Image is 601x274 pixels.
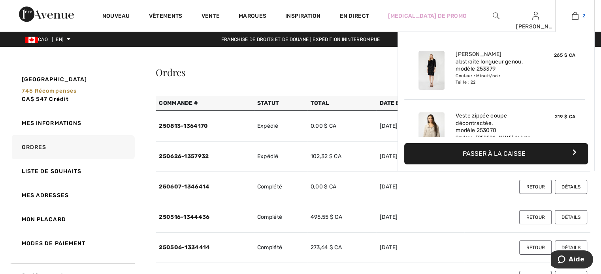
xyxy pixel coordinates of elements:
[311,123,337,129] font: 0,00 $ CA
[201,13,220,21] a: Vente
[456,51,523,72] font: [PERSON_NAME] abstraite longueur genou, modèle 253379
[456,112,533,134] a: Veste zippée coupe décontractée, modèle 253070
[149,13,183,19] font: Vêtements
[418,51,445,90] img: Robe fourreau abstraite longueur genou, modèle 253379
[561,214,580,220] font: Détails
[239,13,266,19] font: Marques
[19,6,74,22] img: 1ère Avenue
[582,13,585,19] font: 2
[311,153,341,160] font: 102,32 $ CA
[257,183,282,190] font: Complété
[463,150,526,157] font: Passer à la caisse
[201,13,220,19] font: Vente
[159,183,209,190] a: 250607-1346414
[311,100,329,106] font: Total
[561,245,580,250] font: Détails
[156,66,186,78] font: Ordres
[555,114,575,119] font: 219 $ CA
[22,76,87,83] font: [GEOGRAPHIC_DATA]
[456,80,475,85] font: Taille : 22
[285,13,320,19] font: Inspiration
[257,123,278,129] font: Expédié
[555,180,587,194] button: Détails
[159,123,208,129] a: 250813-1364170
[404,143,588,164] button: Passer à la caisse
[555,210,587,224] button: Détails
[526,184,545,190] font: Retour
[456,112,507,134] font: Veste zippée coupe décontractée, modèle 253070
[149,13,183,21] a: Vêtements
[493,11,499,21] img: rechercher sur le site
[22,144,47,151] font: Ordres
[102,13,130,19] font: Nouveau
[532,12,539,19] a: Se connecter
[388,13,467,19] font: [MEDICAL_DATA] de promo
[159,153,209,160] a: 250626-1357932
[159,100,198,106] font: Commande #
[257,214,282,220] font: Complété
[239,13,266,21] a: Marques
[22,120,82,127] font: Mes informations
[379,123,398,129] font: [DATE]
[526,245,545,250] font: Retour
[418,112,445,151] img: Veste zippée coupe décontractée, modèle 253070
[311,183,337,190] font: 0,00 $ CA
[379,100,425,106] font: Date en cours
[379,153,398,160] font: [DATE]
[22,240,86,247] font: Modes de paiement
[561,184,580,190] font: Détails
[22,88,77,94] font: 745 récompenses
[532,11,539,21] img: Mes informations
[257,244,282,251] font: Complété
[456,51,533,73] a: [PERSON_NAME] abstraite longueur genou, modèle 253379
[311,214,342,220] font: 495,55 $ CA
[159,214,209,220] a: 250516-1344436
[379,244,398,251] font: [DATE]
[456,73,500,78] font: Couleur : Minuit/noir
[379,183,398,190] font: [DATE]
[388,12,467,20] a: [MEDICAL_DATA] de promo
[555,240,587,255] button: Détails
[519,210,552,224] button: Retour
[556,11,594,21] a: 2
[572,11,578,21] img: Mon sac
[22,168,82,175] font: Liste de souhaits
[221,37,380,42] font: Franchise de droits et de douane | Expédition ininterrompue
[516,23,562,30] font: [PERSON_NAME]
[379,214,398,220] font: [DATE]
[56,37,62,42] font: EN
[159,244,210,251] a: 250506-1334414
[456,135,530,140] font: Couleur : [PERSON_NAME] de lune
[551,250,593,270] iframe: Ouvre un widget dans lequel vous pouvez trouver plus d'informations
[257,153,278,160] font: Expédié
[25,37,38,43] img: Dollar canadien
[339,12,369,20] a: En direct
[526,214,545,220] font: Retour
[38,37,48,42] font: CAO
[257,100,279,106] font: Statut
[519,180,552,194] button: Retour
[22,192,69,199] font: Mes adresses
[102,13,130,21] a: Nouveau
[22,96,69,103] font: CA$ 547 Crédit
[554,52,575,58] font: 265 $ CA
[339,13,369,19] font: En direct
[519,240,552,255] button: Retour
[22,216,66,223] font: Mon placard
[311,244,342,251] font: 273,64 $ CA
